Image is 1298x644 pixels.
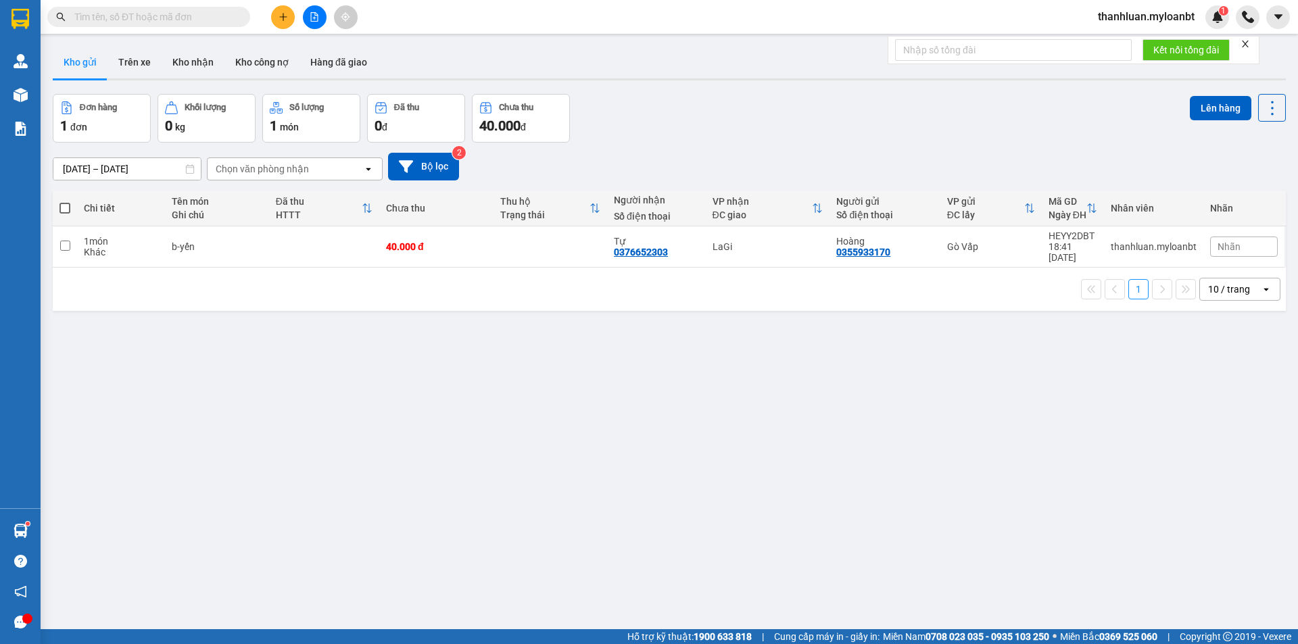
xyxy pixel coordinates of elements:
[53,94,151,143] button: Đơn hàng1đơn
[713,196,813,207] div: VP nhận
[1049,209,1086,220] div: Ngày ĐH
[713,241,823,252] div: LaGi
[1241,39,1250,49] span: close
[1223,632,1232,641] span: copyright
[1053,634,1057,639] span: ⚪️
[940,191,1042,226] th: Toggle SortBy
[84,203,158,214] div: Chi tiết
[175,122,185,132] span: kg
[1128,279,1149,299] button: 1
[162,46,224,78] button: Kho nhận
[53,46,107,78] button: Kho gửi
[1190,96,1251,120] button: Lên hàng
[494,191,608,226] th: Toggle SortBy
[1042,191,1104,226] th: Toggle SortBy
[299,46,378,78] button: Hàng đã giao
[375,118,382,134] span: 0
[706,191,830,226] th: Toggle SortBy
[1049,230,1097,241] div: HEYY2DBT
[26,522,30,526] sup: 1
[694,631,752,642] strong: 1900 633 818
[713,209,813,220] div: ĐC giao
[80,103,117,112] div: Đơn hàng
[280,122,299,132] span: món
[216,162,309,176] div: Chọn văn phòng nhận
[276,209,362,220] div: HTTT
[60,118,68,134] span: 1
[14,616,27,628] span: message
[614,211,699,222] div: Số điện thoại
[70,122,87,132] span: đơn
[762,629,764,644] span: |
[521,122,526,132] span: đ
[836,236,933,247] div: Hoàng
[84,247,158,257] div: Khác
[172,196,262,207] div: Tên món
[500,209,590,220] div: Trạng thái
[14,88,28,102] img: warehouse-icon
[947,196,1024,207] div: VP gửi
[614,195,699,205] div: Người nhận
[1210,203,1278,214] div: Nhãn
[1208,282,1250,296] div: 10 / trang
[262,94,360,143] button: Số lượng1món
[1111,203,1197,214] div: Nhân viên
[388,153,459,180] button: Bộ lọc
[1049,196,1086,207] div: Mã GD
[1266,5,1290,29] button: caret-down
[271,5,295,29] button: plus
[1272,11,1284,23] span: caret-down
[947,241,1035,252] div: Gò Vấp
[1060,629,1157,644] span: Miền Bắc
[382,122,387,132] span: đ
[1211,11,1224,23] img: icon-new-feature
[279,12,288,22] span: plus
[386,241,487,252] div: 40.000 đ
[84,236,158,247] div: 1 món
[883,629,1049,644] span: Miền Nam
[836,247,890,257] div: 0355933170
[158,94,256,143] button: Khối lượng0kg
[836,196,933,207] div: Người gửi
[56,12,66,22] span: search
[14,555,27,568] span: question-circle
[363,164,374,174] svg: open
[1111,241,1197,252] div: thanhluan.myloanbt
[386,203,487,214] div: Chưa thu
[165,118,172,134] span: 0
[269,191,379,226] th: Toggle SortBy
[53,158,201,180] input: Select a date range.
[14,524,28,538] img: warehouse-icon
[926,631,1049,642] strong: 0708 023 035 - 0935 103 250
[341,12,350,22] span: aim
[1218,241,1241,252] span: Nhãn
[334,5,358,29] button: aim
[500,196,590,207] div: Thu hộ
[1168,629,1170,644] span: |
[14,54,28,68] img: warehouse-icon
[1049,241,1097,263] div: 18:41 [DATE]
[774,629,880,644] span: Cung cấp máy in - giấy in:
[394,103,419,112] div: Đã thu
[499,103,533,112] div: Chưa thu
[452,146,466,159] sup: 2
[172,209,262,220] div: Ghi chú
[1143,39,1230,61] button: Kết nối tổng đài
[947,209,1024,220] div: ĐC lấy
[172,241,262,252] div: b-yến
[614,236,699,247] div: Tự
[185,103,226,112] div: Khối lượng
[276,196,362,207] div: Đã thu
[472,94,570,143] button: Chưa thu40.000đ
[14,122,28,136] img: solution-icon
[1153,43,1219,57] span: Kết nối tổng đài
[224,46,299,78] button: Kho công nợ
[11,9,29,29] img: logo-vxr
[367,94,465,143] button: Đã thu0đ
[627,629,752,644] span: Hỗ trợ kỹ thuật:
[1242,11,1254,23] img: phone-icon
[303,5,327,29] button: file-add
[310,12,319,22] span: file-add
[107,46,162,78] button: Trên xe
[1219,6,1228,16] sup: 1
